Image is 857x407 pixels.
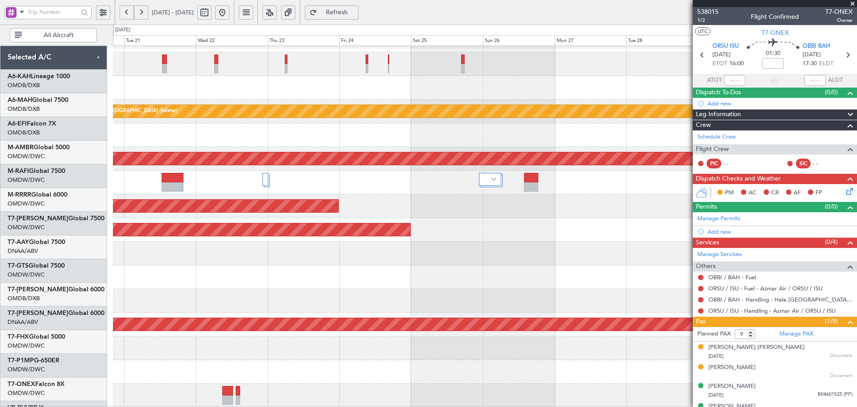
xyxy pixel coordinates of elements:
span: [DATE] [803,50,821,59]
a: M-AMBRGlobal 5000 [8,144,70,151]
a: OMDB/DXB [8,294,40,302]
span: (0/0) [825,202,838,211]
a: T7-[PERSON_NAME]Global 6000 [8,310,104,316]
div: SIC [796,159,811,168]
a: M-RRRRGlobal 6000 [8,192,67,198]
a: T7-GTSGlobal 7500 [8,263,65,269]
a: DNAA/ABV [8,247,38,255]
span: All Aircraft [24,32,94,38]
span: M-RAFI [8,168,29,174]
span: Flight Crew [696,144,729,155]
a: DNAA/ABV [8,318,38,326]
div: Add new [707,228,853,235]
span: OBBI BAH [803,42,830,51]
div: [PERSON_NAME] [PERSON_NAME] [708,343,805,352]
a: T7-P1MPG-650ER [8,357,59,364]
span: [DATE] [708,353,724,360]
a: OBBI / BAH - Handling - Hala [GEOGRAPHIC_DATA] OBBI / BAH [708,296,853,303]
span: T7-[PERSON_NAME] [8,215,68,222]
span: Dispatch Checks and Weather [696,174,781,184]
a: OMDW/DWC [8,271,45,279]
span: M-RRRR [8,192,31,198]
a: ORSU / ISU - Handling - Azmar Air / ORSU / ISU [708,307,836,315]
a: ORSU / ISU - Fuel - Azmar Air / ORSU / ISU [708,285,823,292]
div: Fri 24 [339,35,411,46]
a: M-RAFIGlobal 7500 [8,168,65,174]
a: OMDW/DWC [8,223,45,231]
span: AC [749,189,757,197]
span: [DATE] [712,50,731,59]
a: OBBI / BAH - Fuel [708,273,756,281]
a: T7-FHXGlobal 5000 [8,334,65,340]
a: OMDW/DWC [8,176,45,184]
a: T7-[PERSON_NAME]Global 6000 [8,286,104,293]
div: [DATE] [115,26,130,34]
button: UTC [695,27,711,35]
span: [DATE] [708,392,724,399]
span: CR [771,189,779,197]
div: Flight Confirmed [751,12,799,21]
a: Manage PAX [779,330,813,339]
a: OMDW/DWC [8,389,45,397]
input: --:-- [724,75,745,86]
a: OMDW/DWC [8,365,45,373]
span: 1/2 [697,17,719,24]
span: T7-P1MP [8,357,34,364]
a: OMDW/DWC [8,200,45,208]
div: Planned Maint [GEOGRAPHIC_DATA] (Seletar) [73,105,178,118]
span: 538015 [697,7,719,17]
span: 16:00 [729,59,744,68]
span: 17:30 [803,59,817,68]
span: A6-KAH [8,73,31,80]
button: All Aircraft [10,28,97,42]
div: Sat 25 [411,35,483,46]
a: A6-KAHLineage 1000 [8,73,70,80]
a: OMDB/DXB [8,129,40,137]
a: OMDB/DXB [8,81,40,89]
div: Add new [707,100,853,107]
span: Leg Information [696,109,741,120]
label: Planned PAX [697,330,731,339]
div: Thu 23 [268,35,340,46]
span: ETOT [712,59,727,68]
span: Crew [696,120,711,130]
span: ORSU ISU [712,42,739,51]
a: T7-ONEXFalcon 8X [8,381,65,387]
a: Manage Services [697,250,742,259]
span: Services [696,238,719,248]
span: T7-ONEX [825,7,853,17]
span: (0/4) [825,237,838,247]
div: Sun 26 [483,35,555,46]
span: ELDT [819,59,833,68]
span: T7-[PERSON_NAME] [8,286,68,293]
span: Owner [825,17,853,24]
span: M-AMBR [8,144,33,151]
span: Document [830,372,853,380]
span: T7-ONEX [8,381,35,387]
div: [PERSON_NAME] [708,363,756,372]
span: Others [696,261,716,272]
span: T7-FHX [8,334,29,340]
span: T7-AAY [8,239,29,245]
div: - - [813,159,833,168]
a: T7-AAYGlobal 7500 [8,239,65,245]
span: [DATE] - [DATE] [152,8,194,17]
span: PM [725,189,734,197]
div: Mon 27 [555,35,627,46]
span: B04601525 (PP) [818,391,853,399]
input: Trip Number [28,5,78,19]
div: Wed 22 [196,35,268,46]
a: Schedule Crew [697,133,736,142]
img: arrow-gray.svg [491,177,496,181]
div: - - [724,159,744,168]
a: OMDW/DWC [8,342,45,350]
span: 01:30 [766,49,780,58]
span: Dispatch To-Dos [696,88,741,98]
span: A6-EFI [8,121,27,127]
div: Tue 28 [626,35,698,46]
span: Document [830,352,853,360]
span: ALDT [828,76,843,85]
span: ATOT [707,76,722,85]
a: A6-MAHGlobal 7500 [8,97,68,103]
span: Pax [696,317,706,327]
